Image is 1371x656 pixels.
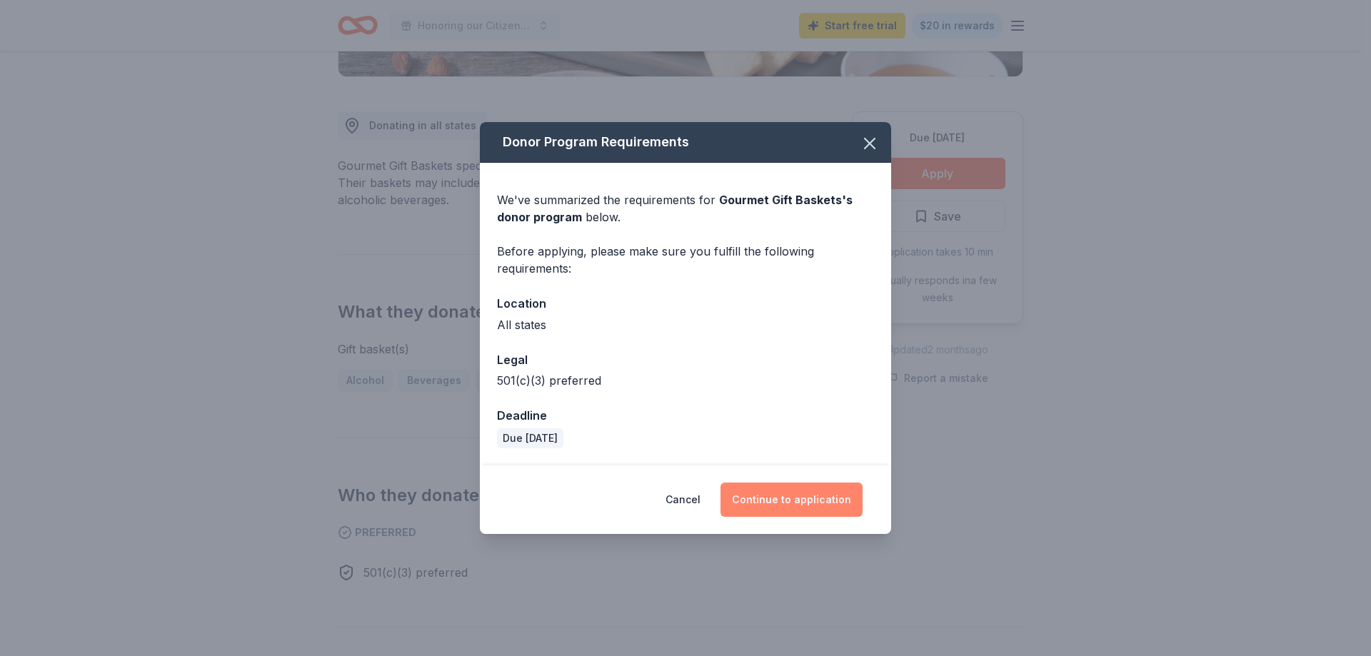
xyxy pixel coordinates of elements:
div: Donor Program Requirements [480,122,891,163]
div: Due [DATE] [497,428,563,448]
div: Before applying, please make sure you fulfill the following requirements: [497,243,874,277]
div: All states [497,316,874,333]
div: Location [497,294,874,313]
div: We've summarized the requirements for below. [497,191,874,226]
div: Deadline [497,406,874,425]
div: Legal [497,350,874,369]
div: 501(c)(3) preferred [497,372,874,389]
button: Cancel [666,483,700,517]
button: Continue to application [720,483,863,517]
